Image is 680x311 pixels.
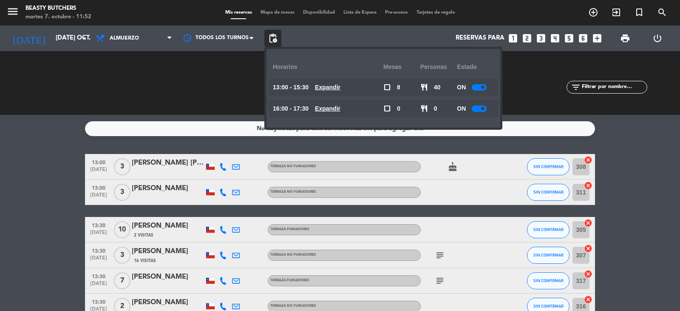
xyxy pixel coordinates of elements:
[273,83,309,92] span: 13:00 - 15:30
[114,158,130,175] span: 3
[584,244,592,253] i: cancel
[6,29,51,48] i: [DATE]
[114,184,130,201] span: 3
[88,183,109,192] span: 13:00
[584,181,592,190] i: cancel
[527,272,569,289] button: SIN CONFIRMAR
[6,5,19,18] i: menu
[592,33,603,44] i: add_box
[435,250,445,260] i: subject
[132,183,204,194] div: [PERSON_NAME]
[299,10,339,15] span: Disponibilidad
[420,83,428,91] span: restaurant
[420,55,457,79] div: personas
[315,105,340,112] u: Expandir
[270,190,316,194] span: Terraza no fumadores
[435,276,445,286] i: subject
[270,228,309,231] span: Terraza Fumadores
[88,220,109,230] span: 13:30
[273,55,383,79] div: Horarios
[448,162,458,172] i: cake
[434,104,437,114] span: 0
[383,105,391,112] span: check_box_outline_blank
[339,10,381,15] span: Lista de Espera
[634,7,644,17] i: turned_in_not
[584,156,592,164] i: cancel
[132,157,204,168] div: [PERSON_NAME] [PERSON_NAME]
[88,271,109,281] span: 13:30
[641,26,674,51] div: LOG OUT
[620,33,630,43] span: print
[581,83,647,92] input: Filtrar por nombre...
[88,245,109,255] span: 13:30
[88,281,109,291] span: [DATE]
[527,158,569,175] button: SIN CONFIRMAR
[657,7,667,17] i: search
[132,246,204,257] div: [PERSON_NAME]
[457,55,494,79] div: Estado
[268,33,278,43] span: pending_actions
[315,84,340,91] u: Expandir
[533,164,564,169] span: SIN CONFIRMAR
[114,247,130,264] span: 3
[88,297,109,306] span: 13:30
[25,13,91,21] div: martes 7. octubre - 11:52
[114,221,130,238] span: 10
[110,35,139,41] span: Almuerzo
[521,33,533,44] i: looks_two
[588,7,598,17] i: add_circle_outline
[134,257,156,264] span: 16 Visitas
[383,83,391,91] span: check_box_outline_blank
[397,83,400,92] span: 8
[533,253,564,257] span: SIN CONFIRMAR
[412,10,459,15] span: Tarjetas de regalo
[584,295,592,304] i: cancel
[88,230,109,240] span: [DATE]
[434,83,441,92] span: 40
[383,55,420,79] div: Mesas
[564,33,575,44] i: looks_5
[527,247,569,264] button: SIN CONFIRMAR
[527,184,569,201] button: SIN CONFIRMAR
[257,124,424,134] div: No hay notas para este servicio. Haz clic para agregar una
[270,304,316,308] span: Terraza no fumadores
[381,10,412,15] span: Pre-acceso
[132,271,204,282] div: [PERSON_NAME]
[132,220,204,231] div: [PERSON_NAME]
[132,297,204,308] div: [PERSON_NAME]
[420,105,428,112] span: restaurant
[571,82,581,92] i: filter_list
[134,232,153,239] span: 2 Visitas
[273,104,309,114] span: 16:00 - 17:30
[88,192,109,202] span: [DATE]
[533,190,564,194] span: SIN CONFIRMAR
[25,4,91,13] div: Beasty Butchers
[550,33,561,44] i: looks_4
[88,167,109,177] span: [DATE]
[507,33,518,44] i: looks_one
[457,83,466,92] span: ON
[79,33,89,43] i: arrow_drop_down
[256,10,299,15] span: Mapa de mesas
[578,33,589,44] i: looks_6
[533,278,564,283] span: SIN CONFIRMAR
[652,33,663,43] i: power_settings_new
[584,270,592,278] i: cancel
[270,165,316,168] span: Terraza no fumadores
[535,33,547,44] i: looks_3
[584,219,592,227] i: cancel
[270,279,309,282] span: Terraza Fumadores
[270,253,316,257] span: Terraza no fumadores
[611,7,621,17] i: exit_to_app
[457,104,466,114] span: ON
[533,304,564,308] span: SIN CONFIRMAR
[527,221,569,238] button: SIN CONFIRMAR
[221,10,256,15] span: Mis reservas
[456,34,504,42] span: Reservas para
[397,104,400,114] span: 0
[114,272,130,289] span: 7
[533,227,564,232] span: SIN CONFIRMAR
[6,5,19,21] button: menu
[88,157,109,167] span: 13:00
[88,255,109,265] span: [DATE]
